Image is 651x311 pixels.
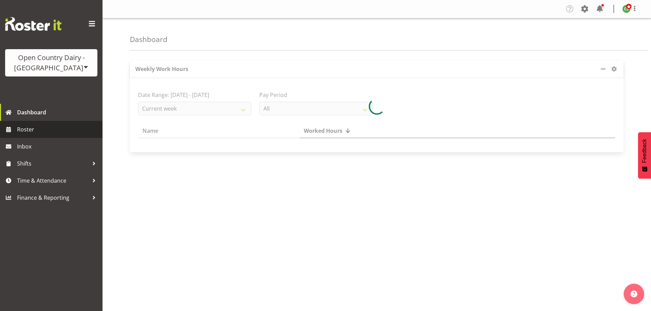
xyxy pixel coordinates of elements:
button: Feedback - Show survey [638,132,651,179]
img: carl-stewart11229.jpg [622,5,630,13]
img: Rosterit website logo [5,17,62,31]
span: Time & Attendance [17,175,89,186]
span: Finance & Reporting [17,193,89,203]
img: help-xxl-2.png [630,291,637,297]
span: Inbox [17,141,99,152]
span: Dashboard [17,107,99,117]
div: Open Country Dairy - [GEOGRAPHIC_DATA] [12,53,91,73]
span: Roster [17,124,99,135]
span: Feedback [641,139,648,163]
span: Shifts [17,158,89,169]
h4: Dashboard [130,36,167,43]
